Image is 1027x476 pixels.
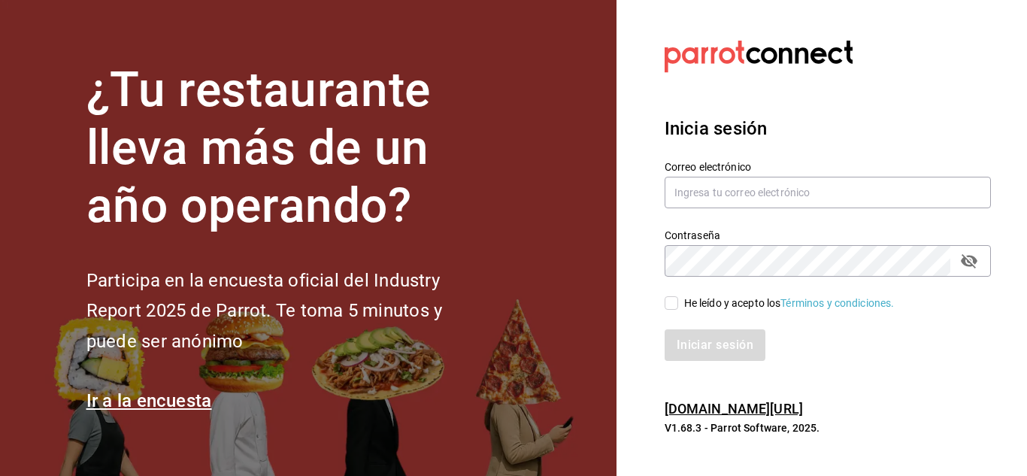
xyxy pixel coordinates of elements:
a: [DOMAIN_NAME][URL] [665,401,803,417]
a: Ir a la encuesta [86,390,212,411]
h2: Participa en la encuesta oficial del Industry Report 2025 de Parrot. Te toma 5 minutos y puede se... [86,265,492,357]
h3: Inicia sesión [665,115,991,142]
label: Contraseña [665,230,991,241]
h1: ¿Tu restaurante lleva más de un año operando? [86,62,492,235]
input: Ingresa tu correo electrónico [665,177,991,208]
div: He leído y acepto los [684,296,895,311]
p: V1.68.3 - Parrot Software, 2025. [665,420,991,435]
label: Correo electrónico [665,162,991,172]
a: Términos y condiciones. [780,297,894,309]
button: passwordField [956,248,982,274]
